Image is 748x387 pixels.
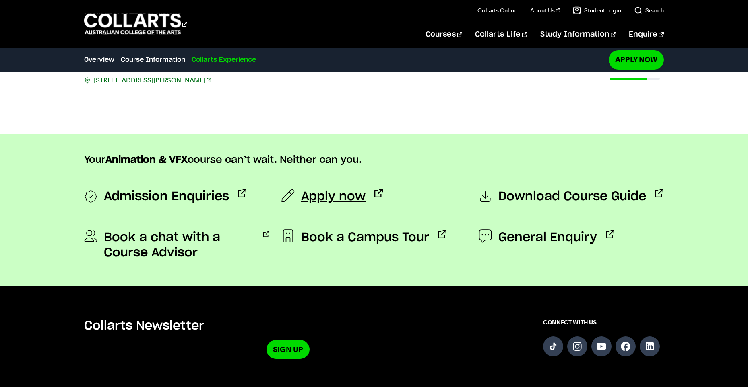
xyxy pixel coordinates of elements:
[84,55,114,65] a: Overview
[84,230,269,260] a: Book a chat with a Course Advisor
[121,55,185,65] a: Course Information
[479,189,663,205] a: Download Course Guide
[567,336,587,356] a: Follow us on Instagram
[498,230,597,245] span: General Enquiry
[105,155,188,165] strong: Animation & VFX
[634,6,664,14] a: Search
[84,189,246,205] a: Admission Enquiries
[573,6,621,14] a: Student Login
[591,336,612,356] a: Follow us on YouTube
[267,340,310,359] a: Sign Up
[640,336,660,356] a: Follow us on LinkedIn
[475,21,527,48] a: Collarts Life
[540,21,616,48] a: Study Information
[94,75,211,86] a: [STREET_ADDRESS][PERSON_NAME]
[629,21,664,48] a: Enquire
[281,230,446,245] a: Book a Campus Tour
[104,189,229,205] span: Admission Enquiries
[426,21,462,48] a: Courses
[84,154,664,166] p: Your course can’t wait. Neither can you.
[477,6,517,14] a: Collarts Online
[543,336,563,356] a: Follow us on TikTok
[479,230,614,245] a: General Enquiry
[543,318,664,359] div: Connect with us on social media
[84,12,187,35] div: Go to homepage
[543,318,664,326] span: CONNECT WITH US
[84,318,492,334] h5: Collarts Newsletter
[301,230,429,245] span: Book a Campus Tour
[530,6,560,14] a: About Us
[301,189,366,204] span: Apply now
[616,336,636,356] a: Follow us on Facebook
[609,50,664,69] a: Apply Now
[498,189,646,205] span: Download Course Guide
[192,55,256,65] a: Collarts Experience
[104,230,254,260] span: Book a chat with a Course Advisor
[281,189,383,204] a: Apply now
